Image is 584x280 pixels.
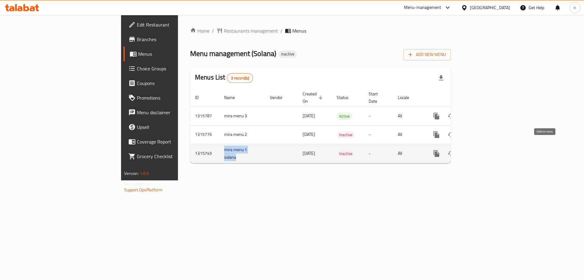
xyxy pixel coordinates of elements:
[270,94,290,101] span: Vendor
[137,65,214,72] span: Choice Groups
[124,180,152,188] span: Get support on:
[137,21,214,28] span: Edit Restaurant
[137,138,214,145] span: Coverage Report
[404,4,441,11] div: Menu-management
[123,134,219,149] a: Coverage Report
[123,17,219,32] a: Edit Restaurant
[123,149,219,164] a: Grocery Checklist
[337,150,355,157] span: Inactive
[137,36,214,43] span: Branches
[140,169,149,177] span: 1.0.0
[123,61,219,76] a: Choice Groups
[138,50,214,58] span: Menus
[444,127,458,142] button: Change Status
[195,94,207,101] span: ID
[429,146,444,161] button: more
[279,51,297,58] div: Inactive
[190,27,451,34] nav: breadcrumb
[137,123,214,131] span: Upsell
[123,32,219,47] a: Branches
[364,125,393,144] td: -
[124,169,139,177] span: Version:
[429,109,444,123] button: more
[408,51,446,58] span: Add New Menu
[217,27,278,34] a: Restaurants management
[364,107,393,125] td: -
[279,51,297,57] span: Inactive
[434,71,448,85] div: Export file
[219,107,265,125] td: mira menu 3
[393,125,424,144] td: All
[123,120,219,134] a: Upsell
[137,153,214,160] span: Grocery Checklist
[224,94,243,101] span: Name
[137,80,214,87] span: Coupons
[190,88,492,163] table: enhanced table
[137,109,214,116] span: Menu disclaimer
[398,94,417,101] span: Locale
[123,105,219,120] a: Menu disclaimer
[280,27,283,34] li: /
[424,88,492,107] th: Actions
[337,94,356,101] span: Status
[123,76,219,90] a: Coupons
[292,27,306,34] span: Menus
[303,149,315,157] span: [DATE]
[195,73,253,83] h2: Menus List
[303,130,315,138] span: [DATE]
[219,125,265,144] td: mira menu 2
[364,144,393,163] td: -
[124,186,163,194] a: Support.OpsPlatform
[227,73,253,83] div: Total records count
[123,47,219,61] a: Menus
[574,4,576,11] span: n
[369,90,386,105] span: Start Date
[470,4,510,11] div: [GEOGRAPHIC_DATA]
[337,113,352,120] span: Active
[190,47,276,60] span: Menu management ( Solana )
[393,107,424,125] td: All
[219,144,265,163] td: mira menu 1 solana
[337,112,352,120] div: Active
[429,127,444,142] button: more
[404,49,451,60] button: Add New Menu
[227,75,253,81] span: 3 record(s)
[137,94,214,101] span: Promotions
[337,131,355,138] span: Inactive
[303,90,325,105] span: Created On
[123,90,219,105] a: Promotions
[303,112,315,120] span: [DATE]
[224,27,278,34] span: Restaurants management
[393,144,424,163] td: All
